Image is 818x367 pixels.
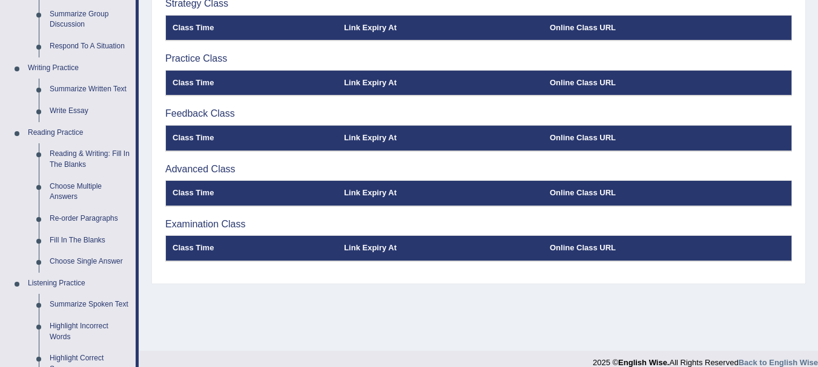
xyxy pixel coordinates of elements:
[22,122,136,144] a: Reading Practice
[44,143,136,175] a: Reading & Writing: Fill In The Blanks
[337,236,543,261] th: Link Expiry At
[337,15,543,41] th: Link Expiry At
[618,358,669,367] strong: English Wise.
[22,57,136,79] a: Writing Practice
[165,164,792,175] h3: Advanced Class
[44,230,136,252] a: Fill In The Blanks
[739,358,818,367] a: Back to English Wise
[44,36,136,57] a: Respond To A Situation
[44,4,136,36] a: Summarize Group Discussion
[165,53,792,64] h3: Practice Class
[166,181,338,206] th: Class Time
[165,108,792,119] h3: Feedback Class
[165,219,792,230] h3: Examination Class
[543,15,792,41] th: Online Class URL
[337,70,543,96] th: Link Expiry At
[44,100,136,122] a: Write Essay
[44,176,136,208] a: Choose Multiple Answers
[337,125,543,151] th: Link Expiry At
[22,273,136,294] a: Listening Practice
[166,70,338,96] th: Class Time
[166,125,338,151] th: Class Time
[543,70,792,96] th: Online Class URL
[543,125,792,151] th: Online Class URL
[44,316,136,348] a: Highlight Incorrect Words
[44,79,136,100] a: Summarize Written Text
[166,15,338,41] th: Class Time
[44,251,136,273] a: Choose Single Answer
[543,236,792,261] th: Online Class URL
[44,208,136,230] a: Re-order Paragraphs
[543,181,792,206] th: Online Class URL
[337,181,543,206] th: Link Expiry At
[166,236,338,261] th: Class Time
[44,294,136,316] a: Summarize Spoken Text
